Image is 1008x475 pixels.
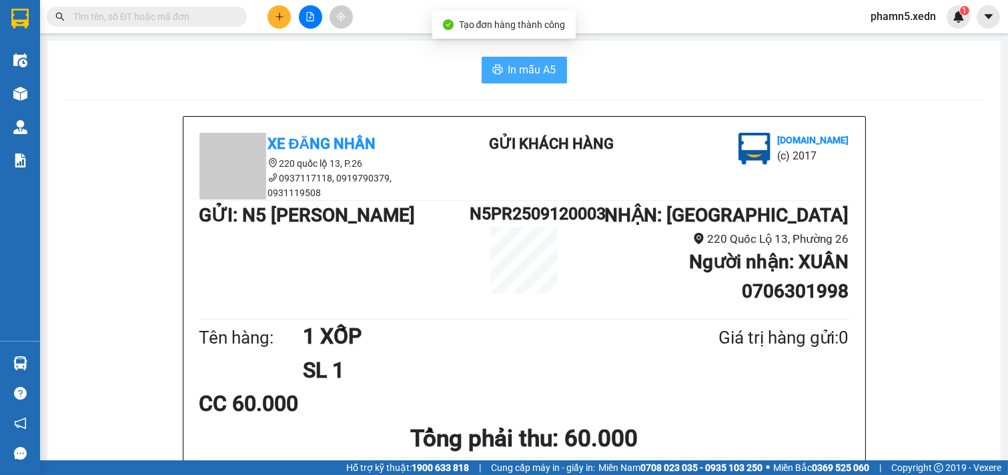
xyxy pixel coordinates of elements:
input: Tìm tên, số ĐT hoặc mã đơn [73,9,231,24]
li: 220 Quốc Lộ 13, Phường 26 [578,230,849,248]
span: environment [268,158,278,167]
sup: 1 [960,6,969,15]
button: plus [268,5,291,29]
span: | [879,460,881,475]
span: | [479,460,481,475]
b: [DOMAIN_NAME] [777,135,849,145]
span: search [55,12,65,21]
span: In mẫu A5 [508,61,556,78]
li: 0937117118, 0919790379, 0931119508 [199,171,440,200]
li: 220 quốc lộ 13, P.26 [199,156,440,171]
img: icon-new-feature [953,11,965,23]
img: warehouse-icon [13,356,27,370]
span: Miền Bắc [773,460,869,475]
span: phone [268,173,278,182]
span: ⚪️ [766,465,770,470]
div: CC 60.000 [199,387,414,420]
b: [DOMAIN_NAME] [112,51,183,61]
span: Tạo đơn hàng thành công [459,19,566,30]
b: Xe Đăng Nhân [17,86,59,149]
b: Xe Đăng Nhân [268,135,376,152]
b: Gửi khách hàng [82,19,132,82]
img: warehouse-icon [13,87,27,101]
div: Tên hàng: [199,324,304,352]
span: message [14,447,27,460]
img: warehouse-icon [13,120,27,134]
strong: 0369 525 060 [812,462,869,473]
span: printer [492,64,503,77]
img: logo.jpg [738,133,771,165]
b: NHẬN : [GEOGRAPHIC_DATA] [604,204,849,226]
li: Người gửi hàng xác nhận [226,458,412,474]
button: printerIn mẫu A5 [482,57,567,83]
li: (c) 2017 [777,147,849,164]
span: plus [275,12,284,21]
span: Hỗ trợ kỹ thuật: [346,460,469,475]
div: Giá trị hàng gửi: 0 [654,324,849,352]
span: Cung cấp máy in - giấy in: [491,460,595,475]
span: question-circle [14,387,27,400]
h1: SL 1 [303,354,654,387]
b: Người nhận : XUÂN 0706301998 [689,251,849,302]
button: file-add [299,5,322,29]
span: check-circle [443,19,454,30]
button: aim [330,5,353,29]
h1: 1 XỐP [303,320,654,353]
span: copyright [934,463,943,472]
span: environment [693,233,704,244]
h1: Tổng phải thu: 60.000 [199,420,849,457]
h1: N5PR2509120003 [470,201,578,227]
li: NV kiểm tra hàng [444,458,630,474]
span: caret-down [983,11,995,23]
img: logo-vxr [11,9,29,29]
span: notification [14,417,27,430]
b: GỬI : N5 [PERSON_NAME] [199,204,416,226]
span: 1 [962,6,967,15]
span: file-add [306,12,315,21]
span: phamn5.xedn [860,8,947,25]
button: caret-down [977,5,1000,29]
img: logo.jpg [145,17,177,49]
img: warehouse-icon [13,53,27,67]
b: Gửi khách hàng [489,135,614,152]
strong: 0708 023 035 - 0935 103 250 [640,462,763,473]
strong: 1900 633 818 [412,462,469,473]
li: (c) 2017 [112,63,183,80]
span: aim [336,12,346,21]
img: solution-icon [13,153,27,167]
span: Miền Nam [598,460,763,475]
li: 16:26[DATE] [662,458,849,474]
